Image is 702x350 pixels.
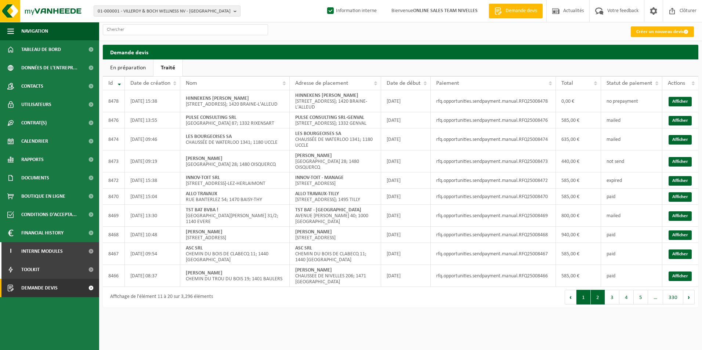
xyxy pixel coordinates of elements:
[431,172,556,189] td: rfq.opportunities.sendpayment.manual.RFQ25008472
[125,205,180,227] td: [DATE] 13:30
[381,90,431,112] td: [DATE]
[103,265,125,287] td: 8466
[103,172,125,189] td: 8472
[431,128,556,150] td: rfq.opportunities.sendpayment.manual.RFQ25008474
[186,245,203,251] strong: ASC SRL
[556,90,601,112] td: 0,00 €
[125,90,180,112] td: [DATE] 15:38
[431,90,556,112] td: rfq.opportunities.sendpayment.manual.RFQ25008478
[180,227,290,243] td: [STREET_ADDRESS]
[295,93,358,98] strong: HINNEKENS [PERSON_NAME]
[295,191,339,197] strong: ALLO TRAVAUX-TILLY
[605,290,619,305] button: 3
[295,175,344,181] strong: INNOV-TOIT - MANAGE
[556,172,601,189] td: 585,00 €
[21,224,64,242] span: Financial History
[125,150,180,172] td: [DATE] 09:19
[103,24,268,35] input: Chercher
[130,80,170,86] span: Date de création
[381,189,431,205] td: [DATE]
[103,205,125,227] td: 8469
[295,229,332,235] strong: [PERSON_NAME]
[98,6,231,17] span: 01-000001 - VILLEROY & BOCH WELLNESS NV - [GEOGRAPHIC_DATA]
[21,40,61,59] span: Tableau de bord
[431,227,556,243] td: rfq.opportunities.sendpayment.manual.RFQ25008468
[21,242,63,260] span: Interne modules
[295,153,332,158] strong: [PERSON_NAME]
[125,172,180,189] td: [DATE] 15:38
[186,156,222,161] strong: [PERSON_NAME]
[290,205,381,227] td: AVENUE [PERSON_NAME] 40; 1000 [GEOGRAPHIC_DATA]
[108,80,113,86] span: Id
[556,227,601,243] td: 940,00 €
[668,80,685,86] span: Actions
[431,205,556,227] td: rfq.opportunities.sendpayment.manual.RFQ25008469
[607,137,620,142] span: mailed
[607,118,620,123] span: mailed
[556,112,601,128] td: 585,00 €
[669,230,692,240] a: Afficher
[180,150,290,172] td: [GEOGRAPHIC_DATA] 28; 1480 OISQUERCQ
[669,249,692,259] a: Afficher
[556,265,601,287] td: 585,00 €
[21,114,47,132] span: Contrat(s)
[125,112,180,128] td: [DATE] 13:55
[504,7,539,15] span: Demande devis
[634,290,648,305] button: 5
[607,99,638,104] span: no prepayment
[180,265,290,287] td: CHEMIN DU TROU DU BOIS 19; 1401 BAULERS
[556,128,601,150] td: 635,00 €
[556,150,601,172] td: 440,00 €
[607,251,615,257] span: paid
[413,8,478,14] strong: ONLINE SALES TEAM NIVELLES
[186,80,197,86] span: Nom
[607,273,615,279] span: paid
[631,26,694,37] a: Créer un nouveau devis
[607,178,622,183] span: expired
[21,169,49,187] span: Documents
[607,80,652,86] span: Statut de paiement
[180,90,290,112] td: [STREET_ADDRESS]; 1420 BRAINE-L'ALLEUD
[431,189,556,205] td: rfq.opportunities.sendpayment.manual.RFQ25008470
[436,80,459,86] span: Paiement
[180,112,290,128] td: [GEOGRAPHIC_DATA] 87; 1332 RIXENSART
[94,6,240,17] button: 01-000001 - VILLEROY & BOCH WELLNESS NV - [GEOGRAPHIC_DATA]
[381,243,431,265] td: [DATE]
[556,205,601,227] td: 800,00 €
[295,80,348,86] span: Adresse de placement
[326,6,377,17] label: Information interne
[103,189,125,205] td: 8470
[669,157,692,167] a: Afficher
[295,207,361,213] strong: TST BAT - [GEOGRAPHIC_DATA]
[387,80,420,86] span: Date de début
[290,90,381,112] td: [STREET_ADDRESS]; 1420 BRAINE-L'ALLEUD
[186,207,218,213] strong: TST BAT BVBA !
[669,97,692,106] a: Afficher
[381,172,431,189] td: [DATE]
[619,290,634,305] button: 4
[683,290,695,305] button: Next
[431,243,556,265] td: rfq.opportunities.sendpayment.manual.RFQ25008467
[576,290,591,305] button: 1
[106,291,213,304] div: Affichage de l'élément 11 à 20 sur 3,296 éléments
[180,172,290,189] td: [STREET_ADDRESS]-LEZ-HERLAIMONT
[153,59,182,76] a: Traité
[186,175,220,181] strong: INNOV-TOIT SRL
[21,59,77,77] span: Données de l'entrepr...
[7,242,14,260] span: I
[103,243,125,265] td: 8467
[125,243,180,265] td: [DATE] 09:54
[21,95,51,114] span: Utilisateurs
[381,112,431,128] td: [DATE]
[290,172,381,189] td: [STREET_ADDRESS]
[186,134,232,139] strong: LES BOURGEOISES SA
[556,189,601,205] td: 585,00 €
[21,260,40,279] span: Toolkit
[180,128,290,150] td: CHAUSSÉE DE WATERLOO 1341; 1180 UCCLE
[125,265,180,287] td: [DATE] 08:37
[103,90,125,112] td: 8478
[648,290,663,305] span: …
[669,192,692,202] a: Afficher
[669,271,692,281] a: Afficher
[125,227,180,243] td: [DATE] 10:48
